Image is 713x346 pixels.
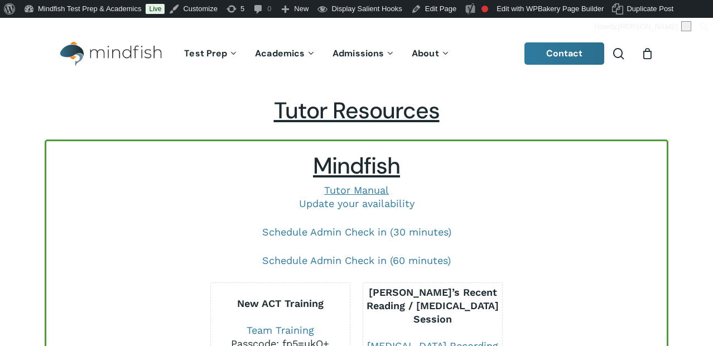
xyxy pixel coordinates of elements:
[524,42,605,65] a: Contact
[274,96,440,126] span: Tutor Resources
[176,33,458,75] nav: Main Menu
[546,47,583,59] span: Contact
[262,254,451,266] a: Schedule Admin Check in (60 minutes)
[146,4,165,14] a: Live
[618,22,678,31] span: [PERSON_NAME]
[481,6,488,12] div: Focus keyphrase not set
[324,49,403,59] a: Admissions
[299,198,415,209] a: Update your availability
[176,49,247,59] a: Test Prep
[412,47,439,59] span: About
[324,184,389,196] a: Tutor Manual
[255,47,305,59] span: Academics
[237,297,324,309] b: New ACT Training
[184,47,227,59] span: Test Prep
[247,324,314,336] a: Team Training
[333,47,384,59] span: Admissions
[313,151,400,181] span: Mindfish
[45,33,668,75] header: Main Menu
[262,226,451,238] a: Schedule Admin Check in (30 minutes)
[247,49,324,59] a: Academics
[367,286,499,325] b: [PERSON_NAME]’s Recent Reading / [MEDICAL_DATA] Session
[591,18,696,36] a: Howdy,
[403,49,459,59] a: About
